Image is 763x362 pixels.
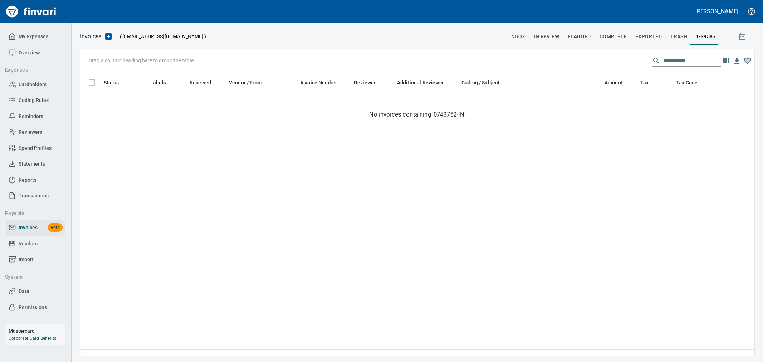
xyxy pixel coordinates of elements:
span: Invoice Number [300,78,337,87]
span: Reminders [19,112,43,121]
button: Payable [2,207,62,220]
span: Statements [19,160,45,168]
a: Permissions [6,299,65,315]
span: inbox [509,32,525,41]
a: Vendors [6,236,65,252]
span: System [5,273,59,282]
button: [PERSON_NAME] [694,6,740,17]
big: No invoices containing '0748752-IN' [369,110,465,119]
a: Data [6,283,65,299]
a: InvoicesBeta [6,220,65,236]
span: Flagged [568,32,591,41]
span: Labels [150,78,175,87]
span: Reports [19,176,36,185]
span: Vendor / From [229,78,271,87]
span: Payable [5,209,59,218]
p: ( ) [116,33,206,40]
span: Amount [605,78,632,87]
a: Corporate Card Benefits [9,336,56,341]
h5: [PERSON_NAME] [695,8,738,15]
a: Reports [6,172,65,188]
span: Coding Rules [19,96,49,105]
span: In Review [534,32,559,41]
nav: breadcrumb [80,32,101,41]
span: Received [190,78,211,87]
span: Cardholders [19,80,47,89]
span: Tax Code [676,78,698,87]
button: Choose columns to display [721,55,732,66]
a: Overview [6,45,65,61]
span: Coding / Subject [461,78,499,87]
span: 1-39587 [696,32,716,41]
span: Spend Profiles [19,144,52,153]
span: Beta [48,224,63,232]
a: My Expenses [6,29,65,45]
span: Transactions [19,191,49,200]
a: Cardholders [6,77,65,93]
a: Import [6,251,65,268]
span: Labels [150,78,166,87]
span: Reviewer [354,78,385,87]
span: [EMAIL_ADDRESS][DOMAIN_NAME] [122,33,204,40]
span: Import [19,255,34,264]
a: Coding Rules [6,92,65,108]
span: Invoice Number [300,78,346,87]
span: My Expenses [19,32,48,41]
span: Reviewers [19,128,42,137]
span: Tax [640,78,649,87]
img: Finvari [4,3,58,20]
button: Column choices favorited. Click to reset to default [742,55,753,66]
button: System [2,270,62,284]
a: Spend Profiles [6,140,65,156]
a: Transactions [6,188,65,204]
span: Exported [635,32,662,41]
span: Amount [605,78,623,87]
span: Expenses [5,65,59,74]
span: Permissions [19,303,47,312]
span: Complete [600,32,627,41]
span: Vendor / From [229,78,262,87]
button: Expenses [2,63,62,77]
span: Status [104,78,128,87]
h6: Mastercard [9,327,65,335]
a: Statements [6,156,65,172]
span: Tax [640,78,658,87]
span: Data [19,287,29,296]
a: Reminders [6,108,65,124]
span: Tax Code [676,78,707,87]
p: Drag a column heading here to group the table [89,57,194,64]
span: Overview [19,48,40,57]
button: Upload an Invoice [101,32,116,41]
p: Invoices [80,32,101,41]
span: Additional Reviewer [397,78,453,87]
span: Status [104,78,119,87]
a: Reviewers [6,124,65,140]
span: Invoices [19,223,38,232]
span: trash [670,32,687,41]
span: Received [190,78,220,87]
span: Additional Reviewer [397,78,444,87]
button: Download Table [732,56,742,67]
span: Vendors [19,239,38,248]
span: Coding / Subject [461,78,509,87]
span: Reviewer [354,78,376,87]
